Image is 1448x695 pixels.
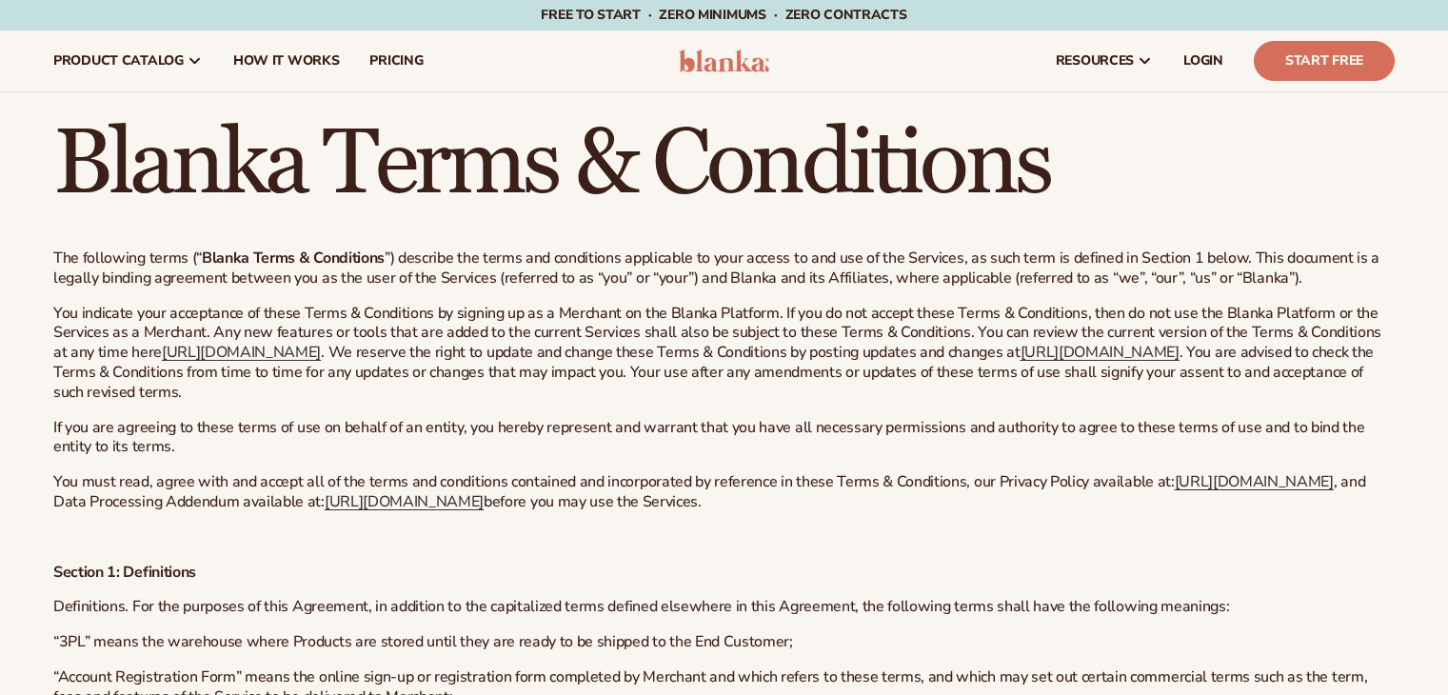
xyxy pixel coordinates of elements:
[202,248,385,268] b: Blanka Terms & Conditions
[369,53,423,69] span: pricing
[1168,30,1239,91] a: LOGIN
[53,53,184,69] span: product catalog
[218,30,355,91] a: How It Works
[325,491,484,512] a: [URL][DOMAIN_NAME]
[53,119,1395,210] h1: Blanka Terms & Conditions
[679,50,769,72] img: logo
[1183,53,1223,69] span: LOGIN
[233,53,340,69] span: How It Works
[53,248,1395,288] p: The following terms (“ ”) describe the terms and conditions applicable to your access to and use ...
[53,632,1395,652] p: “3PL” means the warehouse where Products are stored until they are ready to be shipped to the End...
[162,342,321,363] a: [URL][DOMAIN_NAME]
[53,562,196,583] b: Section 1: Definitions
[1175,471,1334,492] a: [URL][DOMAIN_NAME]
[354,30,438,91] a: pricing
[1056,53,1134,69] span: resources
[53,304,1395,403] p: You indicate your acceptance of these Terms & Conditions by signing up as a Merchant on the Blank...
[541,6,906,24] span: Free to start · ZERO minimums · ZERO contracts
[1021,342,1180,363] a: [URL][DOMAIN_NAME]
[1041,30,1168,91] a: resources
[53,472,1395,512] p: You must read, agree with and accept all of the terms and conditions contained and incorporated b...
[53,597,1395,617] p: Definitions. For the purposes of this Agreement, in addition to the capitalized terms defined els...
[38,30,218,91] a: product catalog
[53,418,1395,458] p: If you are agreeing to these terms of use on behalf of an entity, you hereby represent and warran...
[1254,41,1395,81] a: Start Free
